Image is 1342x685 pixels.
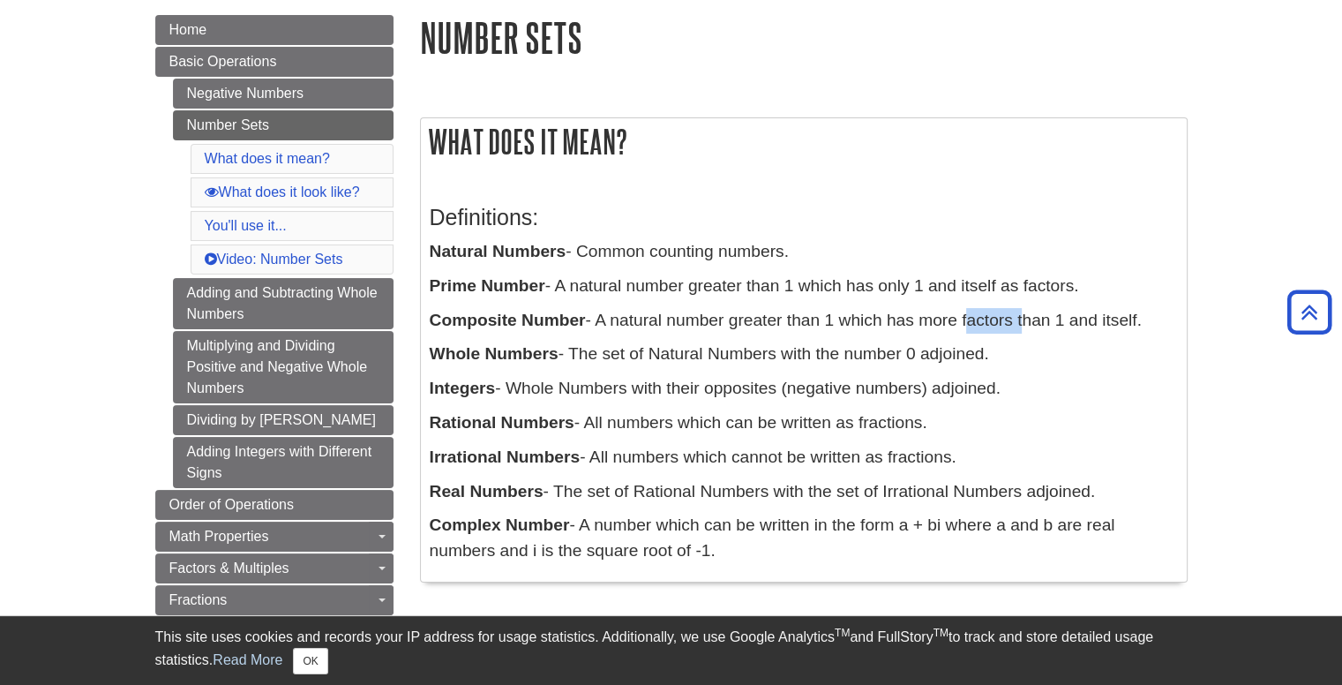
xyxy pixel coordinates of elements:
[169,592,228,607] span: Fractions
[205,151,330,166] a: What does it mean?
[430,205,1178,230] h3: Definitions:
[430,242,566,260] b: Natural Numbers
[155,585,394,615] a: Fractions
[155,47,394,77] a: Basic Operations
[430,376,1178,402] p: - Whole Numbers with their opposites (negative numbers) adjoined.
[430,413,574,432] b: Rational Numbers
[205,218,287,233] a: You'll use it...
[430,276,545,295] b: Prime Number
[835,627,850,639] sup: TM
[173,405,394,435] a: Dividing by [PERSON_NAME]
[430,410,1178,436] p: - All numbers which can be written as fractions.
[155,553,394,583] a: Factors & Multiples
[169,22,207,37] span: Home
[430,274,1178,299] p: - A natural number greater than 1 which has only 1 and itself as factors.
[173,110,394,140] a: Number Sets
[421,118,1187,165] h2: What does it mean?
[213,652,282,667] a: Read More
[169,497,294,512] span: Order of Operations
[155,490,394,520] a: Order of Operations
[155,522,394,552] a: Math Properties
[169,54,277,69] span: Basic Operations
[155,15,394,45] a: Home
[430,342,1178,367] p: - The set of Natural Numbers with the number 0 adjoined.
[173,437,394,488] a: Adding Integers with Different Signs
[155,627,1188,674] div: This site uses cookies and records your IP address for usage statistics. Additionally, we use Goo...
[430,308,1178,334] p: - A natural number greater than 1 which has more factors than 1 and itself.
[173,331,394,403] a: Multiplying and Dividing Positive and Negative Whole Numbers
[430,379,496,397] b: Integers
[933,627,948,639] sup: TM
[205,184,360,199] a: What does it look like?
[205,252,343,267] a: Video: Number Sets
[430,344,559,363] b: Whole Numbers
[430,482,544,501] b: Real Numbers
[430,516,570,534] b: Complex Number
[430,239,1178,265] p: - Common counting numbers.
[169,529,269,544] span: Math Properties
[173,278,394,329] a: Adding and Subtracting Whole Numbers
[173,79,394,109] a: Negative Numbers
[1281,300,1338,324] a: Back to Top
[430,311,586,329] b: Composite Number
[420,15,1188,60] h1: Number Sets
[430,479,1178,505] p: - The set of Rational Numbers with the set of Irrational Numbers adjoined.
[430,448,581,466] b: Irrational Numbers
[430,445,1178,470] p: - All numbers which cannot be written as fractions.
[430,513,1178,564] p: - A number which can be written in the form a + bi where a and b are real numbers and i is the sq...
[169,561,289,576] span: Factors & Multiples
[293,648,327,674] button: Close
